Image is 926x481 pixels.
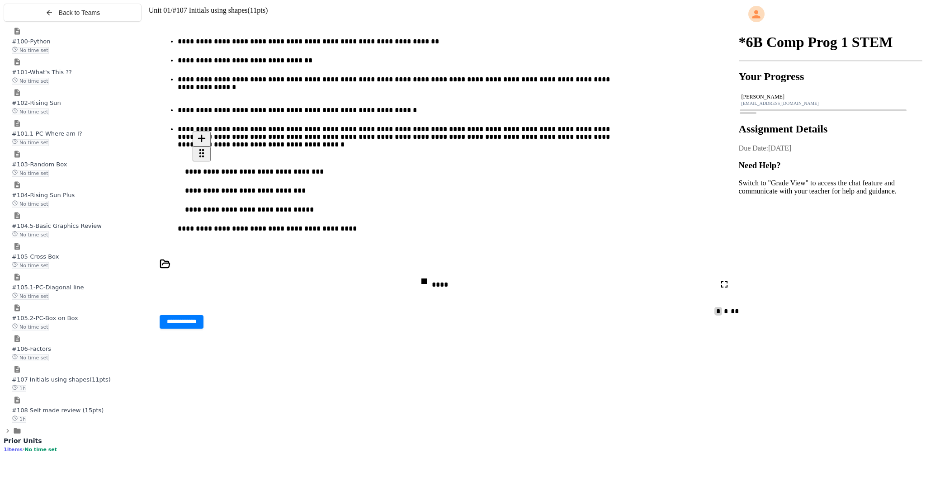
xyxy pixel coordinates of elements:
[12,99,61,106] span: #102-Rising Sun
[742,94,920,100] div: [PERSON_NAME]
[12,231,49,238] span: No time set
[4,437,42,444] span: Prior Units
[12,38,50,45] span: #100-Python
[739,179,922,195] p: Switch to "Grade View" to access the chat feature and communicate with your teacher for help and ...
[739,160,922,170] h3: Need Help?
[12,315,78,321] span: #105.2-PC-Box on Box
[12,192,75,198] span: #104-Rising Sun Plus
[12,170,49,177] span: No time set
[739,71,922,83] h2: Your Progress
[12,385,26,392] span: 1h
[173,6,268,14] span: #107 Initials using shapes(11pts)
[24,447,57,453] span: No time set
[739,123,922,135] h2: Assignment Details
[12,324,49,330] span: No time set
[12,69,72,75] span: #101-What's This ??
[4,4,142,22] button: Back to Teams
[12,47,49,54] span: No time set
[742,101,920,106] div: [EMAIL_ADDRESS][DOMAIN_NAME]
[739,4,922,24] div: My Account
[4,447,23,453] span: 1 items
[12,78,49,85] span: No time set
[12,416,26,423] span: 1h
[12,407,104,414] span: #108 Self made review (15pts)
[12,262,49,269] span: No time set
[12,354,49,361] span: No time set
[12,253,59,260] span: #105-Cross Box
[170,6,172,14] span: /
[12,345,51,352] span: #106-Factors
[12,130,82,137] span: #101.1-PC-Where am I?
[12,108,49,115] span: No time set
[768,144,792,152] span: [DATE]
[739,144,768,152] span: Due Date:
[12,222,102,229] span: #104.5-Basic Graphics Review
[12,201,49,207] span: No time set
[739,34,922,51] h1: *6B Comp Prog 1 STEM
[12,139,49,146] span: No time set
[12,293,49,300] span: No time set
[12,376,111,383] span: #107 Initials using shapes(11pts)
[12,284,84,291] span: #105.1-PC-Diagonal line
[12,161,67,168] span: #103-Random Box
[149,6,170,14] span: Unit 01
[23,446,24,453] span: •
[59,9,100,16] span: Back to Teams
